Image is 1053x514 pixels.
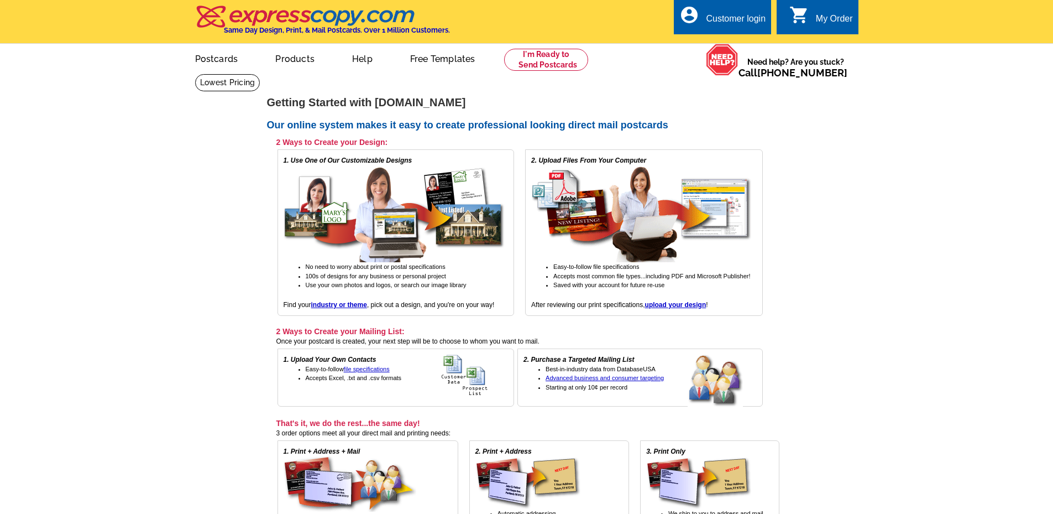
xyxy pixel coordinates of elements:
h4: Same Day Design, Print, & Mail Postcards. Over 1 Million Customers. [224,26,450,34]
img: help [706,44,738,76]
img: print & address service [475,456,580,509]
a: Free Templates [392,45,493,71]
i: shopping_cart [789,5,809,25]
h2: Our online system makes it easy to create professional looking direct mail postcards [267,120,787,132]
a: industry or theme [311,301,367,309]
span: Call [738,67,847,79]
h3: 2 Ways to Create your Design: [276,137,763,147]
img: direct mail service [284,456,416,512]
em: 3. Print Only [646,448,685,455]
span: Accepts Excel, .txt and .csv formats [306,375,402,381]
span: Starting at only 10¢ per record [546,384,627,391]
h3: That's it, we do the rest...the same day! [276,418,779,428]
span: Best-in-industry data from DatabaseUSA [546,366,656,372]
em: 2. Purchase a Targeted Mailing List [523,356,634,364]
a: Products [258,45,332,71]
img: printing only [646,456,751,509]
a: [PHONE_NUMBER] [757,67,847,79]
div: My Order [816,14,853,29]
span: Once your postcard is created, your next step will be to choose to whom you want to mail. [276,338,539,345]
a: upload your design [645,301,706,309]
a: shopping_cart My Order [789,12,853,26]
h3: 2 Ways to Create your Mailing List: [276,326,763,336]
span: After reviewing our print specifications, ! [531,301,708,309]
span: Need help? Are you stuck? [738,56,853,79]
em: 1. Use One of Our Customizable Designs [284,157,412,164]
i: account_circle [679,5,699,25]
span: Saved with your account for future re-use [553,282,664,288]
a: Help [334,45,390,71]
span: Use your own photos and logos, or search our image library [306,282,467,288]
span: Find your , pick out a design, and you're on your way! [284,301,495,309]
a: file specifications [344,366,390,372]
a: account_circle Customer login [679,12,766,26]
img: buy a targeted mailing list [688,355,757,408]
span: Easy-to-follow file specifications [553,263,639,270]
img: upload your own design for free [531,165,752,262]
span: Easy-to-follow [306,366,390,372]
a: Postcards [177,45,256,71]
div: Customer login [706,14,766,29]
em: 1. Upload Your Own Contacts [284,356,376,364]
img: free online postcard designs [284,165,505,262]
a: Advanced business and consumer targeting [546,375,664,381]
h1: Getting Started with [DOMAIN_NAME] [267,97,787,108]
em: 2. Upload Files From Your Computer [531,157,646,164]
span: Accepts most common file types...including PDF and Microsoft Publisher! [553,273,750,279]
em: 1. Print + Address + Mail [284,448,360,455]
em: 2. Print + Address [475,448,532,455]
span: 3 order options meet all your direct mail and printing needs: [276,429,451,437]
span: No need to worry about print or postal specifications [306,263,446,270]
img: upload your own address list for free [441,355,508,396]
a: Same Day Design, Print, & Mail Postcards. Over 1 Million Customers. [195,13,450,34]
span: 100s of designs for any business or personal project [306,273,446,279]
